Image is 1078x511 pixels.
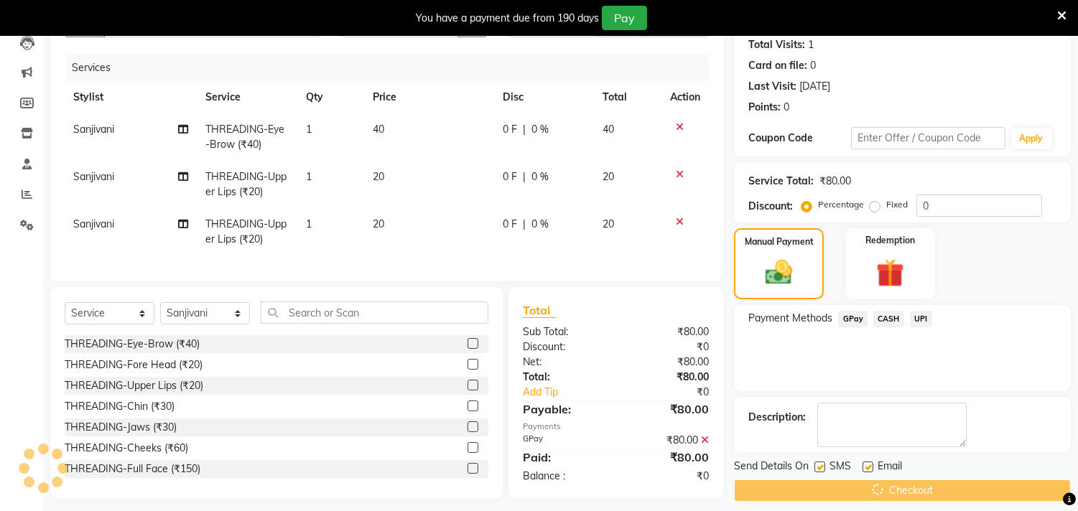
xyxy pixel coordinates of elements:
th: Action [661,81,709,113]
span: CASH [873,311,904,327]
span: THREADING-Upper Lips (₹20) [205,217,287,245]
label: Fixed [886,198,908,211]
span: 0 % [531,122,549,137]
span: UPI [910,311,932,327]
div: Paid: [512,449,616,466]
span: Sanjivani [73,217,114,230]
div: Coupon Code [748,131,851,146]
span: | [523,122,526,137]
input: Search or Scan [261,301,488,324]
th: Service [197,81,297,113]
div: Payable: [512,400,616,418]
span: 0 % [531,217,549,232]
div: Description: [748,410,806,425]
div: 0 [784,100,789,115]
div: Card on file: [748,58,807,73]
span: | [523,217,526,232]
span: Total [523,303,556,318]
div: Sub Total: [512,324,616,339]
span: 20 [373,217,384,230]
span: 1 [306,217,312,230]
img: _gift.svg [868,255,913,291]
div: THREADING-Eye-Brow (₹40) [65,337,200,352]
span: Email [878,459,902,477]
div: Total: [512,370,616,385]
th: Price [364,81,494,113]
label: Manual Payment [745,235,814,248]
div: Services [66,55,720,81]
span: Sanjivani [73,170,114,183]
input: Enter Offer / Coupon Code [851,127,1005,149]
img: _cash.svg [757,257,800,288]
div: THREADING-Cheeks (₹60) [65,441,188,456]
span: 0 F [503,122,517,137]
div: THREADING-Jaws (₹30) [65,420,177,435]
span: THREADING-Eye-Brow (₹40) [205,123,284,151]
div: ₹80.00 [616,433,720,448]
a: Add Tip [512,385,633,400]
div: ₹80.00 [616,324,720,339]
th: Disc [494,81,594,113]
th: Qty [297,81,364,113]
span: 1 [306,170,312,183]
span: 40 [373,123,384,136]
div: ₹80.00 [819,174,851,189]
span: GPay [838,311,868,327]
div: Balance : [512,469,616,484]
th: Stylist [65,81,197,113]
div: 1 [808,37,814,52]
span: Sanjivani [73,123,114,136]
span: 20 [373,170,384,183]
div: THREADING-Upper Lips (₹20) [65,378,203,393]
div: ₹80.00 [616,449,720,466]
div: ₹80.00 [616,400,720,418]
button: Pay [602,6,647,30]
div: Payments [523,421,709,433]
label: Redemption [865,234,915,247]
span: | [523,169,526,184]
span: Send Details On [734,459,809,477]
span: 40 [603,123,614,136]
div: You have a payment due from 190 days [416,11,599,26]
span: 20 [603,170,614,183]
div: ₹0 [633,385,720,400]
span: Payment Methods [748,311,832,326]
div: Total Visits: [748,37,805,52]
div: ₹0 [616,469,720,484]
div: Points: [748,100,781,115]
div: Service Total: [748,174,814,189]
span: 20 [603,217,614,230]
div: Last Visit: [748,79,796,94]
div: GPay [512,433,616,448]
button: Apply [1011,128,1052,149]
span: 0 F [503,169,517,184]
div: ₹80.00 [616,370,720,385]
div: [DATE] [799,79,830,94]
div: 0 [810,58,816,73]
div: THREADING-Fore Head (₹20) [65,357,203,372]
span: 0 F [503,217,517,232]
span: THREADING-Upper Lips (₹20) [205,170,287,198]
div: THREADING-Chin (₹30) [65,399,175,414]
div: Discount: [512,339,616,355]
th: Total [594,81,661,113]
div: ₹80.00 [616,355,720,370]
span: SMS [830,459,851,477]
span: 1 [306,123,312,136]
div: Discount: [748,199,793,214]
div: THREADING-Full Face (₹150) [65,461,200,477]
label: Percentage [818,198,864,211]
div: ₹0 [616,339,720,355]
div: Net: [512,355,616,370]
span: 0 % [531,169,549,184]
